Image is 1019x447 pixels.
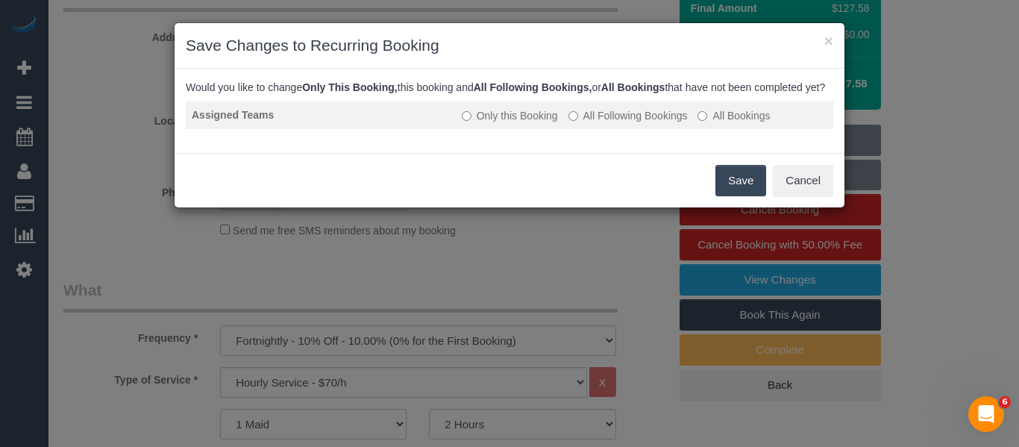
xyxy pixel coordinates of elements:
[697,108,770,123] label: All bookings that have not been completed yet will be changed.
[568,111,578,121] input: All Following Bookings
[601,81,665,93] b: All Bookings
[568,108,688,123] label: This and all the bookings after it will be changed.
[186,34,833,57] h3: Save Changes to Recurring Booking
[715,165,766,196] button: Save
[968,396,1004,432] iframe: Intercom live chat
[773,165,833,196] button: Cancel
[186,80,833,95] p: Would you like to change this booking and or that have not been completed yet?
[302,81,398,93] b: Only This Booking,
[462,108,558,123] label: All other bookings in the series will remain the same.
[697,111,707,121] input: All Bookings
[462,111,471,121] input: Only this Booking
[474,81,592,93] b: All Following Bookings,
[824,33,833,49] button: ×
[999,396,1011,408] span: 6
[192,109,274,121] strong: Assigned Teams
